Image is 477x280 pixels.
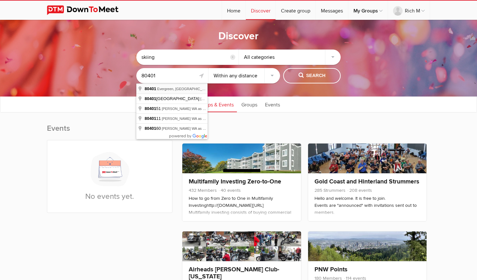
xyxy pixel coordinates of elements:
span: 51 [145,106,162,111]
a: Multifamily Investing Zero-to-One [189,178,281,185]
span: 40 events [218,188,241,193]
div: No events yet. [47,140,172,213]
h1: Discover [218,30,259,43]
a: PNW Points [314,266,347,273]
span: 208 events [347,188,372,193]
a: Groups [238,96,261,112]
h2: Groups [179,123,430,140]
button: Search [283,68,341,83]
span: 11 [145,116,162,121]
span: 80401 [145,126,156,131]
span: [GEOGRAPHIC_DATA], [GEOGRAPHIC_DATA], [GEOGRAPHIC_DATA] [200,97,314,101]
img: DownToMeet [47,5,128,15]
span: 80401 [145,96,156,101]
span: 60 [145,126,162,131]
input: Location or ZIP-Code [136,68,208,83]
h2: Events [47,123,172,140]
span: 285 Strummers [314,188,345,193]
a: Messages [316,1,348,20]
span: [PERSON_NAME] WA as Sayelah, Damietta First, [GEOGRAPHIC_DATA] [162,107,278,111]
a: My Groups [348,1,388,20]
div: All categories [239,50,341,65]
a: Groups & Events [194,96,237,112]
a: Events [262,96,283,112]
a: Discover [246,1,276,20]
span: 80401 [145,86,156,91]
span: [GEOGRAPHIC_DATA] [145,96,200,101]
span: Search [299,72,326,79]
a: Create group [276,1,315,20]
a: Gold Coast and Hinterland Strummers [314,178,419,185]
span: Evergreen, [GEOGRAPHIC_DATA], [GEOGRAPHIC_DATA] [157,87,250,91]
span: 80401 [145,106,156,111]
span: 432 Members [189,188,217,193]
a: Rich M [388,1,430,20]
input: Search... [136,50,238,65]
span: 80401 [145,116,156,121]
span: [PERSON_NAME] WA as Sayelah, Damietta First, [GEOGRAPHIC_DATA] [162,127,278,130]
a: Home [222,1,246,20]
span: [PERSON_NAME] WA as Sayelah, Damietta First, [GEOGRAPHIC_DATA] [162,117,278,121]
